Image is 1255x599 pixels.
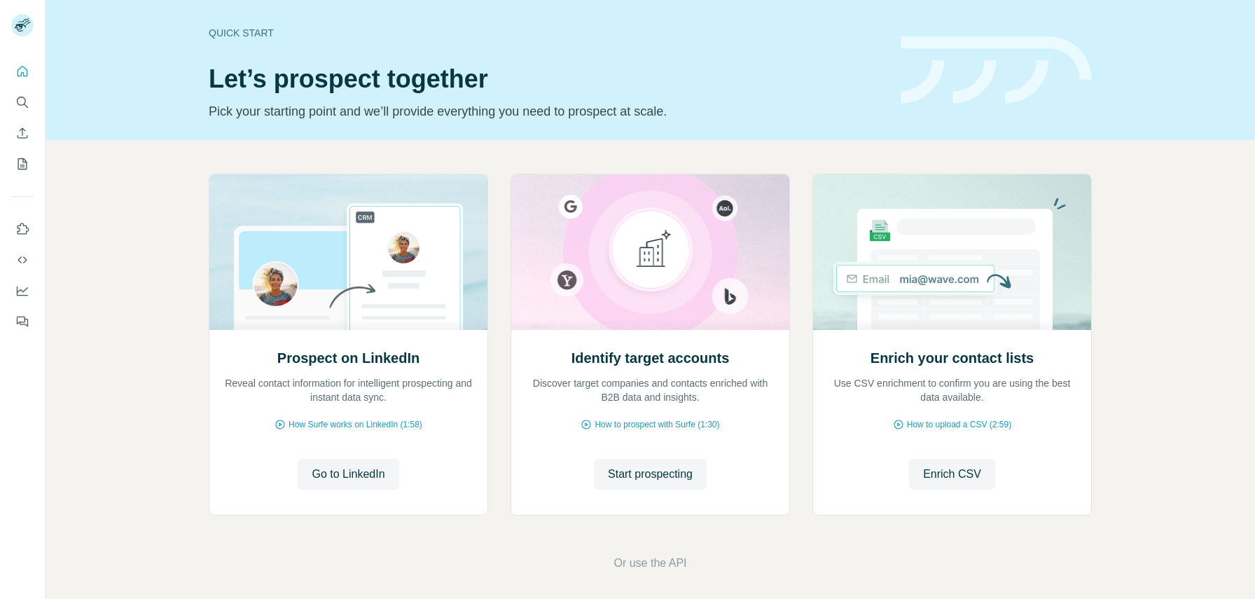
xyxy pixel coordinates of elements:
[595,418,719,431] span: How to prospect with Surfe (1:30)
[871,348,1034,368] h2: Enrich your contact lists
[907,418,1011,431] span: How to upload a CSV (2:59)
[11,151,34,177] button: My lists
[209,65,884,93] h1: Let’s prospect together
[11,59,34,84] button: Quick start
[608,466,693,483] span: Start prospecting
[11,278,34,303] button: Dashboard
[11,90,34,115] button: Search
[923,466,981,483] span: Enrich CSV
[613,555,686,572] button: Or use the API
[571,348,730,368] h2: Identify target accounts
[812,174,1092,330] img: Enrich your contact lists
[223,376,473,404] p: Reveal contact information for intelligent prospecting and instant data sync.
[209,102,884,121] p: Pick your starting point and we’ll provide everything you need to prospect at scale.
[289,418,422,431] span: How Surfe works on LinkedIn (1:58)
[11,121,34,146] button: Enrich CSV
[594,459,707,490] button: Start prospecting
[277,348,420,368] h2: Prospect on LinkedIn
[909,459,995,490] button: Enrich CSV
[298,459,398,490] button: Go to LinkedIn
[209,26,884,40] div: Quick start
[312,466,384,483] span: Go to LinkedIn
[827,376,1077,404] p: Use CSV enrichment to confirm you are using the best data available.
[901,36,1092,104] img: banner
[525,376,775,404] p: Discover target companies and contacts enriched with B2B data and insights.
[511,174,790,330] img: Identify target accounts
[209,174,488,330] img: Prospect on LinkedIn
[11,216,34,242] button: Use Surfe on LinkedIn
[11,247,34,273] button: Use Surfe API
[11,309,34,334] button: Feedback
